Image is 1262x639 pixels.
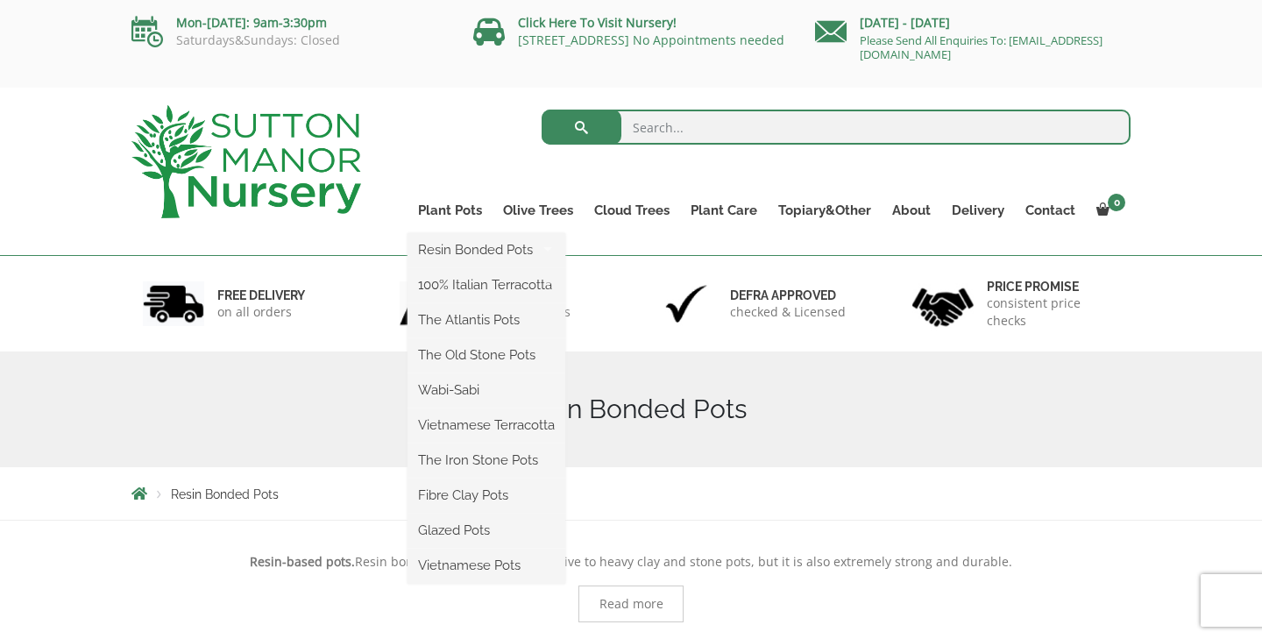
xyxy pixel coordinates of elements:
h1: Resin Bonded Pots [131,394,1131,425]
img: 1.jpg [143,281,204,326]
span: Resin Bonded Pots [171,487,279,501]
a: The Atlantis Pots [408,307,565,333]
a: Fibre Clay Pots [408,482,565,508]
a: The Old Stone Pots [408,342,565,368]
img: 3.jpg [656,281,717,326]
a: Topiary&Other [768,198,882,223]
p: on all orders [217,303,305,321]
a: Click Here To Visit Nursery! [518,14,677,31]
a: [STREET_ADDRESS] No Appointments needed [518,32,784,48]
h6: Price promise [987,279,1120,295]
a: Wabi-Sabi [408,377,565,403]
a: 0 [1086,198,1131,223]
a: Contact [1015,198,1086,223]
h6: FREE DELIVERY [217,288,305,303]
p: [DATE] - [DATE] [815,12,1131,33]
a: Plant Pots [408,198,493,223]
img: 4.jpg [912,277,974,330]
a: Plant Care [680,198,768,223]
h6: Defra approved [730,288,846,303]
span: 0 [1108,194,1125,211]
a: Vietnamese Pots [408,552,565,579]
a: Resin Bonded Pots [408,237,565,263]
nav: Breadcrumbs [131,486,1131,501]
a: Vietnamese Terracotta [408,412,565,438]
a: About [882,198,941,223]
strong: Resin-based pots. [250,553,355,570]
a: Cloud Trees [584,198,680,223]
span: Read more [599,598,663,610]
a: The Iron Stone Pots [408,447,565,473]
p: consistent price checks [987,295,1120,330]
p: checked & Licensed [730,303,846,321]
img: logo [131,105,361,218]
a: 100% Italian Terracotta [408,272,565,298]
a: Delivery [941,198,1015,223]
p: Resin bond is a lightweight alternative to heavy clay and stone pots, but it is also extremely st... [131,551,1131,572]
p: Mon-[DATE]: 9am-3:30pm [131,12,447,33]
a: Glazed Pots [408,517,565,543]
a: Olive Trees [493,198,584,223]
img: 2.jpg [400,281,461,326]
p: Saturdays&Sundays: Closed [131,33,447,47]
a: Please Send All Enquiries To: [EMAIL_ADDRESS][DOMAIN_NAME] [860,32,1102,62]
input: Search... [542,110,1131,145]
